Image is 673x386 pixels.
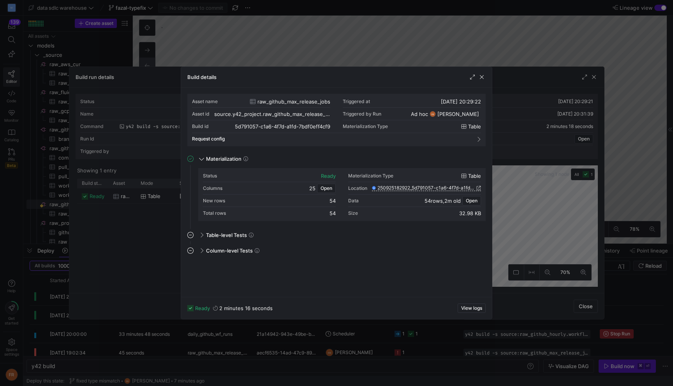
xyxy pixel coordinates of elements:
div: 32.98 KB [459,210,481,216]
div: ready [321,173,336,179]
mat-expansion-panel-header: Table-level Tests [187,229,486,241]
div: Asset id [192,111,210,117]
div: Location [348,186,367,191]
a: 250925182922_5d791057-c1a6-4f7d-a1fd-7bdf0eff4cf9 [372,185,481,191]
span: [PERSON_NAME] [437,111,479,117]
span: 25 [309,185,315,191]
div: Asset name [192,99,218,104]
div: 54 [329,210,336,216]
span: Ad hoc [411,111,428,117]
div: Triggered at [343,99,370,104]
div: Materialization Type [348,173,393,179]
div: Triggered by Run [343,111,381,117]
y42-duration: 2 minutes 16 seconds [219,305,273,311]
div: Size [348,211,358,216]
span: Materialization [206,156,241,162]
span: 2m old [444,198,461,204]
div: Materialization [187,168,486,229]
span: 250925182922_5d791057-c1a6-4f7d-a1fd-7bdf0eff4cf9 [377,185,475,191]
span: 54 rows [425,198,443,204]
span: table [468,173,481,179]
span: table [468,123,481,130]
span: Open [466,198,477,204]
div: 5d791057-c1a6-4f7d-a1fd-7bdf0eff4cf9 [235,123,330,130]
span: raw_github_max_release_jobs [257,98,330,105]
mat-expansion-panel-header: Request config [192,133,481,145]
button: Open [317,184,336,193]
span: Materialization Type [343,124,388,129]
span: [DATE] 20:29:22 [441,98,481,105]
div: Columns [203,186,222,191]
div: , [425,198,461,204]
span: Column-level Tests [206,247,253,254]
mat-expansion-panel-header: Column-level Tests [187,244,486,257]
span: View logs [461,305,482,311]
h3: Build details [187,74,217,80]
button: Open [462,196,481,205]
div: Total rows [203,211,226,216]
span: ready [195,305,210,311]
mat-panel-title: Request config [192,136,472,142]
div: Data [348,198,359,204]
div: FR [430,111,436,117]
mat-expansion-panel-header: Materialization [187,153,486,165]
div: source.y42_project.raw_github_max_release_jobs.raw_github_max_release_jobs [214,111,330,117]
div: Status [203,173,217,179]
span: Open [321,186,332,191]
div: 54 [329,198,336,204]
button: Ad hocFR[PERSON_NAME] [409,110,481,118]
div: New rows [203,198,225,204]
span: Table-level Tests [206,232,247,238]
button: View logs [458,304,486,313]
div: Build id [192,124,209,129]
